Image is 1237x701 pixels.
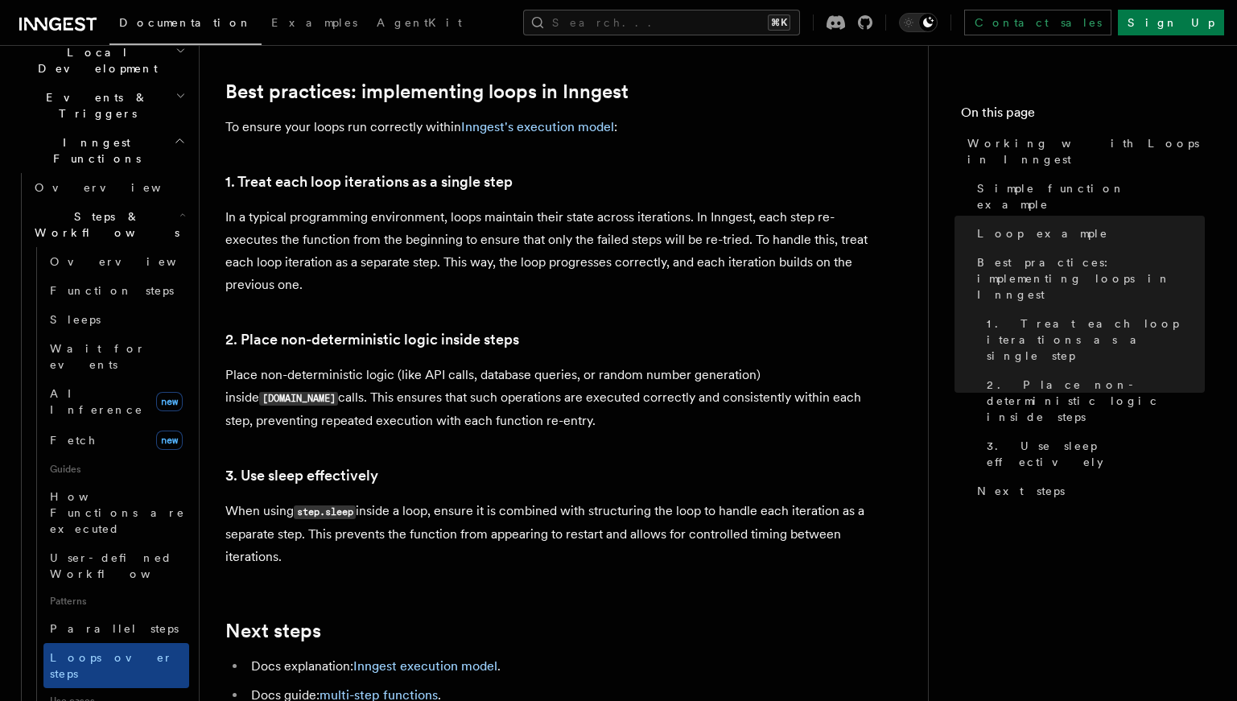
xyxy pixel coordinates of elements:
[50,490,185,535] span: How Functions are executed
[964,10,1111,35] a: Contact sales
[13,38,189,83] button: Local Development
[977,180,1205,212] span: Simple function example
[225,171,513,193] a: 1. Treat each loop iterations as a single step
[28,202,189,247] button: Steps & Workflows
[977,483,1065,499] span: Next steps
[523,10,800,35] button: Search...⌘K
[43,247,189,276] a: Overview
[43,543,189,588] a: User-defined Workflows
[271,16,357,29] span: Examples
[367,5,472,43] a: AgentKit
[43,588,189,614] span: Patterns
[225,80,629,103] a: Best practices: implementing loops in Inngest
[50,622,179,635] span: Parallel steps
[377,16,462,29] span: AgentKit
[461,119,614,134] a: Inngest's execution model
[987,315,1205,364] span: 1. Treat each loop iterations as a single step
[262,5,367,43] a: Examples
[50,313,101,326] span: Sleeps
[28,173,189,202] a: Overview
[50,284,174,297] span: Function steps
[987,438,1205,470] span: 3. Use sleep effectively
[899,13,938,32] button: Toggle dark mode
[43,456,189,482] span: Guides
[977,254,1205,303] span: Best practices: implementing loops in Inngest
[980,370,1205,431] a: 2. Place non-deterministic logic inside steps
[225,464,378,487] a: 3. Use sleep effectively
[50,434,97,447] span: Fetch
[156,392,183,411] span: new
[259,392,338,406] code: [DOMAIN_NAME]
[35,181,200,194] span: Overview
[225,328,519,351] a: 2. Place non-deterministic logic inside steps
[43,305,189,334] a: Sleeps
[225,620,321,642] a: Next steps
[13,134,174,167] span: Inngest Functions
[43,482,189,543] a: How Functions are executed
[294,505,356,519] code: step.sleep
[28,208,179,241] span: Steps & Workflows
[246,655,869,678] li: Docs explanation: .
[109,5,262,45] a: Documentation
[961,129,1205,174] a: Working with Loops in Inngest
[977,225,1108,241] span: Loop example
[971,476,1205,505] a: Next steps
[971,174,1205,219] a: Simple function example
[43,643,189,688] a: Loops over steps
[987,377,1205,425] span: 2. Place non-deterministic logic inside steps
[980,431,1205,476] a: 3. Use sleep effectively
[980,309,1205,370] a: 1. Treat each loop iterations as a single step
[156,431,183,450] span: new
[43,424,189,456] a: Fetchnew
[13,44,175,76] span: Local Development
[961,103,1205,129] h4: On this page
[50,255,216,268] span: Overview
[225,500,869,568] p: When using inside a loop, ensure it is combined with structuring the loop to handle each iteratio...
[50,651,173,680] span: Loops over steps
[353,658,497,674] a: Inngest execution model
[50,551,195,580] span: User-defined Workflows
[13,89,175,122] span: Events & Triggers
[119,16,252,29] span: Documentation
[43,379,189,424] a: AI Inferencenew
[13,83,189,128] button: Events & Triggers
[43,276,189,305] a: Function steps
[43,614,189,643] a: Parallel steps
[225,364,869,432] p: Place non-deterministic logic (like API calls, database queries, or random number generation) ins...
[225,116,869,138] p: To ensure your loops run correctly within :
[13,128,189,173] button: Inngest Functions
[971,219,1205,248] a: Loop example
[43,334,189,379] a: Wait for events
[967,135,1205,167] span: Working with Loops in Inngest
[225,206,869,296] p: In a typical programming environment, loops maintain their state across iterations. In Inngest, e...
[971,248,1205,309] a: Best practices: implementing loops in Inngest
[50,387,143,416] span: AI Inference
[768,14,790,31] kbd: ⌘K
[50,342,146,371] span: Wait for events
[1118,10,1224,35] a: Sign Up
